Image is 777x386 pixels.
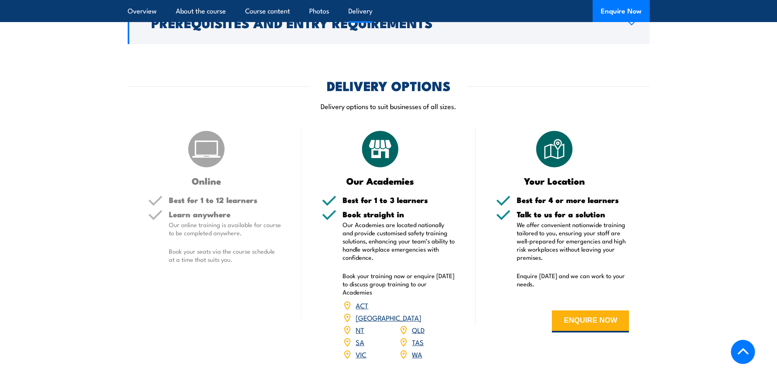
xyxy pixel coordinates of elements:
[517,272,629,288] p: Enquire [DATE] and we can work to your needs.
[412,337,424,347] a: TAS
[517,210,629,218] h5: Talk to us for a solution
[356,312,421,322] a: [GEOGRAPHIC_DATA]
[552,310,629,332] button: ENQUIRE NOW
[343,210,455,218] h5: Book straight in
[169,221,281,237] p: Our online training is available for course to be completed anywhere.
[151,17,613,28] h2: Prerequisites and Entry Requirements
[343,221,455,261] p: Our Academies are located nationally and provide customised safety training solutions, enhancing ...
[148,176,265,185] h3: Online
[169,210,281,218] h5: Learn anywhere
[169,247,281,263] p: Book your seats via the course schedule at a time that suits you.
[128,101,650,111] p: Delivery options to suit businesses of all sizes.
[496,176,613,185] h3: Your Location
[412,349,422,359] a: WA
[356,337,364,347] a: SA
[343,196,455,204] h5: Best for 1 to 3 learners
[327,80,451,91] h2: DELIVERY OPTIONS
[356,349,366,359] a: VIC
[517,221,629,261] p: We offer convenient nationwide training tailored to you, ensuring your staff are well-prepared fo...
[517,196,629,204] h5: Best for 4 or more learners
[343,272,455,296] p: Book your training now or enquire [DATE] to discuss group training to our Academies
[356,325,364,335] a: NT
[412,325,425,335] a: QLD
[322,176,439,185] h3: Our Academies
[128,1,650,44] a: Prerequisites and Entry Requirements
[356,300,368,310] a: ACT
[169,196,281,204] h5: Best for 1 to 12 learners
